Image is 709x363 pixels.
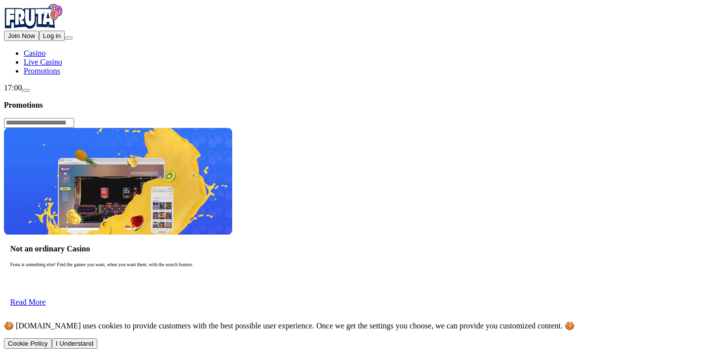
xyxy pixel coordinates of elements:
[43,32,61,40] span: Log in
[24,67,60,75] a: Promotions
[4,4,705,76] nav: Primary
[4,83,22,92] span: 17:00
[24,49,45,57] a: Casino
[4,22,63,30] a: Fruta
[4,4,63,29] img: Fruta
[8,340,48,347] span: Cookie Policy
[56,340,93,347] span: I Understand
[22,89,30,92] button: live-chat
[4,100,705,110] h3: Promotions
[65,37,73,40] button: menu
[4,128,232,235] img: Not an ordinary Casino
[39,31,65,41] button: Log in
[24,58,62,66] a: Live Casino
[4,338,52,349] button: Cookie Policy
[8,32,35,40] span: Join Now
[10,262,226,293] p: Fruta is something else! Find the games you want, when you want them, with the search feature.
[10,244,226,253] h3: Not an ordinary Casino
[10,298,46,306] a: Read More
[4,118,74,128] input: Search
[4,49,705,76] nav: Main menu
[52,338,97,349] button: I Understand
[4,321,705,330] p: 🍪 [DOMAIN_NAME] uses cookies to provide customers with the best possible user experience. Once we...
[4,31,39,41] button: Join Now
